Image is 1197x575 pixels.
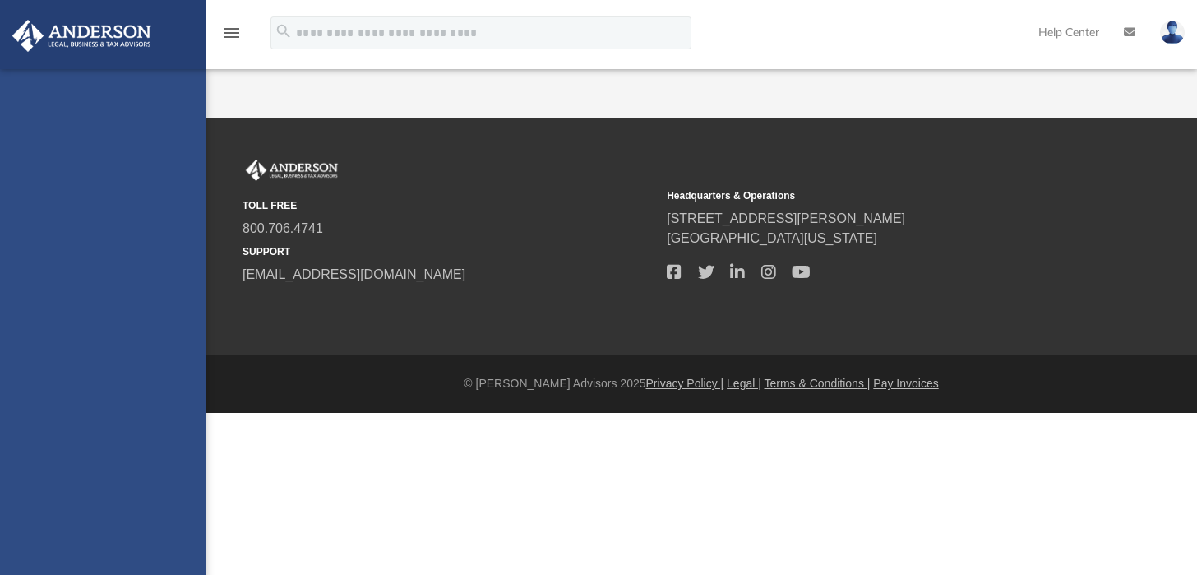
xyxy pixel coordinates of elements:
[1160,21,1185,44] img: User Pic
[243,244,655,259] small: SUPPORT
[7,20,156,52] img: Anderson Advisors Platinum Portal
[243,267,465,281] a: [EMAIL_ADDRESS][DOMAIN_NAME]
[765,377,871,390] a: Terms & Conditions |
[206,375,1197,392] div: © [PERSON_NAME] Advisors 2025
[667,211,905,225] a: [STREET_ADDRESS][PERSON_NAME]
[243,221,323,235] a: 800.706.4741
[873,377,938,390] a: Pay Invoices
[275,22,293,40] i: search
[667,188,1079,203] small: Headquarters & Operations
[646,377,724,390] a: Privacy Policy |
[222,31,242,43] a: menu
[667,231,877,245] a: [GEOGRAPHIC_DATA][US_STATE]
[243,160,341,181] img: Anderson Advisors Platinum Portal
[243,198,655,213] small: TOLL FREE
[222,23,242,43] i: menu
[727,377,761,390] a: Legal |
